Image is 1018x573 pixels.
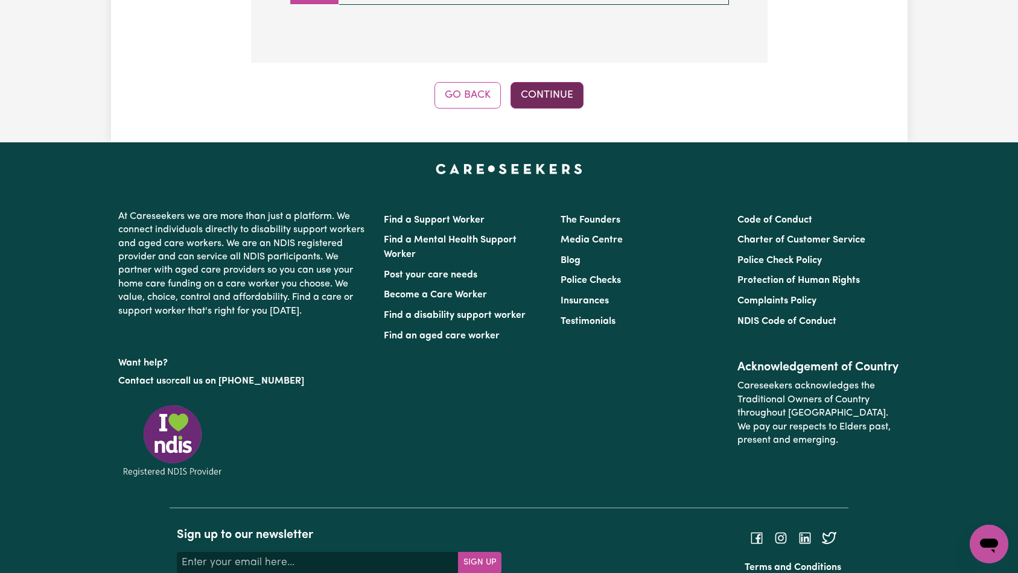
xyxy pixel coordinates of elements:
a: The Founders [561,215,620,225]
a: Complaints Policy [737,296,816,306]
p: Careseekers acknowledges the Traditional Owners of Country throughout [GEOGRAPHIC_DATA]. We pay o... [737,375,900,452]
p: or [118,370,369,393]
img: Registered NDIS provider [118,403,227,478]
a: Follow Careseekers on Twitter [822,533,836,543]
a: Careseekers home page [436,164,582,174]
a: Follow Careseekers on LinkedIn [798,533,812,543]
a: Find an aged care worker [384,331,500,341]
a: Testimonials [561,317,616,326]
a: Follow Careseekers on Instagram [774,533,788,543]
a: NDIS Code of Conduct [737,317,836,326]
button: Continue [511,82,584,109]
a: Blog [561,256,581,265]
a: Become a Care Worker [384,290,487,300]
a: Find a disability support worker [384,311,526,320]
a: Media Centre [561,235,623,245]
a: Insurances [561,296,609,306]
p: Want help? [118,352,369,370]
a: call us on [PHONE_NUMBER] [175,376,304,386]
a: Find a Mental Health Support Worker [384,235,517,259]
a: Post your care needs [384,270,477,280]
a: Terms and Conditions [745,563,841,572]
a: Contact us [118,376,166,386]
h2: Acknowledgement of Country [737,360,900,375]
a: Find a Support Worker [384,215,485,225]
a: Police Checks [561,276,621,285]
a: Police Check Policy [737,256,822,265]
a: Follow Careseekers on Facebook [749,533,764,543]
a: Code of Conduct [737,215,812,225]
h2: Sign up to our newsletter [177,528,501,542]
a: Protection of Human Rights [737,276,860,285]
p: At Careseekers we are more than just a platform. We connect individuals directly to disability su... [118,205,369,323]
a: Charter of Customer Service [737,235,865,245]
button: Go Back [434,82,501,109]
iframe: Button to launch messaging window [970,525,1008,563]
